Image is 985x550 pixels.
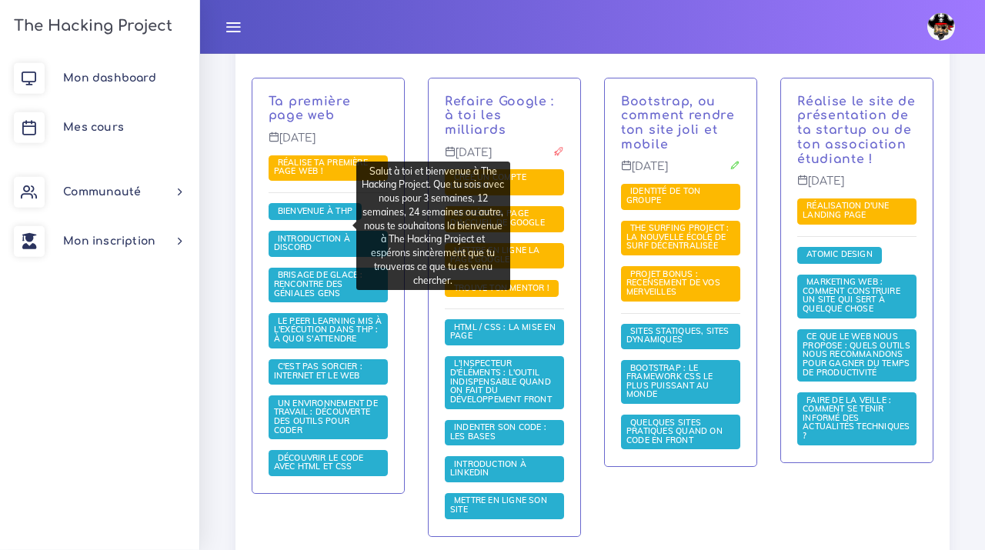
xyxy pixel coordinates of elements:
[274,233,350,253] span: Introduction à Discord
[450,282,553,293] a: Trouve ton mentor !
[626,417,723,445] a: Quelques sites pratiques quand on code en front
[797,175,917,199] p: [DATE]
[274,315,382,344] span: Le Peer learning mis à l'exécution dans THP : à quoi s'attendre
[356,162,510,290] div: Salut à toi et bienvenue à The Hacking Project. Que tu sois avec nous pour 3 semaines, 12 semaine...
[63,235,155,247] span: Mon inscription
[621,95,735,152] a: Bootstrap, ou comment rendre ton site joli et mobile
[450,495,547,515] a: Mettre en ligne son site
[450,422,546,442] a: Indenter son code : les bases
[927,13,955,41] img: avatar
[450,322,556,342] a: HTML / CSS : la mise en page
[274,316,382,345] a: Le Peer learning mis à l'exécution dans THP : à quoi s'attendre
[626,268,720,297] a: PROJET BONUS : recensement de vos merveilles
[274,452,364,472] span: Découvrir le code avec HTML et CSS
[626,185,700,205] span: Identité de ton groupe
[274,269,363,298] span: Brisage de glace : rencontre des géniales gens
[803,395,910,441] span: Faire de la veille : comment se tenir informé des actualités techniques ?
[450,459,526,479] a: Introduction à LinkedIn
[621,160,740,185] p: [DATE]
[803,248,876,259] span: Atomic Design
[450,208,549,228] a: Recréer la page d'accueil de Google
[803,201,890,221] a: Réalisation d'une landing page
[445,146,564,171] p: [DATE]
[274,205,356,216] a: Bienvenue à THP
[626,362,713,400] a: Bootstrap : le framework CSS le plus puissant au monde
[274,398,378,436] a: Un environnement de travail : découverte des outils pour coder
[63,186,141,198] span: Communauté
[803,200,890,220] span: Réalisation d'une landing page
[450,495,547,515] span: Mettre en ligne son site
[803,395,910,442] a: Faire de la veille : comment se tenir informé des actualités techniques ?
[803,332,910,378] a: Ce que le web nous propose : quels outils nous recommandons pour gagner du temps de productivité
[450,208,549,228] span: Recréer la page d'accueil de Google
[274,361,364,381] span: C'est pas sorcier : internet et le web
[626,186,700,206] a: Identité de ton groupe
[450,358,556,405] a: L'inspecteur d'éléments : l'outil indispensable quand on fait du développement front
[803,331,910,377] span: Ce que le web nous propose : quels outils nous recommandons pour gagner du temps de productivité
[803,277,900,315] a: Marketing web : comment construire un site qui sert à quelque chose
[445,95,554,138] a: Refaire Google : à toi les milliards
[63,122,124,133] span: Mes cours
[803,249,876,260] a: Atomic Design
[450,358,556,404] span: L'inspecteur d'éléments : l'outil indispensable quand on fait du développement front
[274,157,368,177] span: Réalise ta première page web !
[269,132,388,156] p: [DATE]
[274,398,378,435] span: Un environnement de travail : découverte des outils pour coder
[274,158,368,178] a: Réalise ta première page web !
[626,223,729,252] a: The Surfing Project : la nouvelle école de surf décentralisée
[63,72,156,84] span: Mon dashboard
[274,234,350,254] a: Introduction à Discord
[274,362,364,382] a: C'est pas sorcier : internet et le web
[797,95,916,166] a: Réalise le site de présentation de ta startup ou de ton association étudiante !
[803,276,900,314] span: Marketing web : comment construire un site qui sert à quelque chose
[450,172,526,192] a: Créé un compte LinkedIn
[626,222,729,251] span: The Surfing Project : la nouvelle école de surf décentralisée
[269,95,351,123] a: Ta première page web
[450,245,540,265] a: Mettre en ligne la page Google
[274,453,364,473] a: Découvrir le code avec HTML et CSS
[626,326,730,346] a: Sites statiques, sites dynamiques
[9,18,172,35] h3: The Hacking Project
[274,270,363,298] a: Brisage de glace : rencontre des géniales gens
